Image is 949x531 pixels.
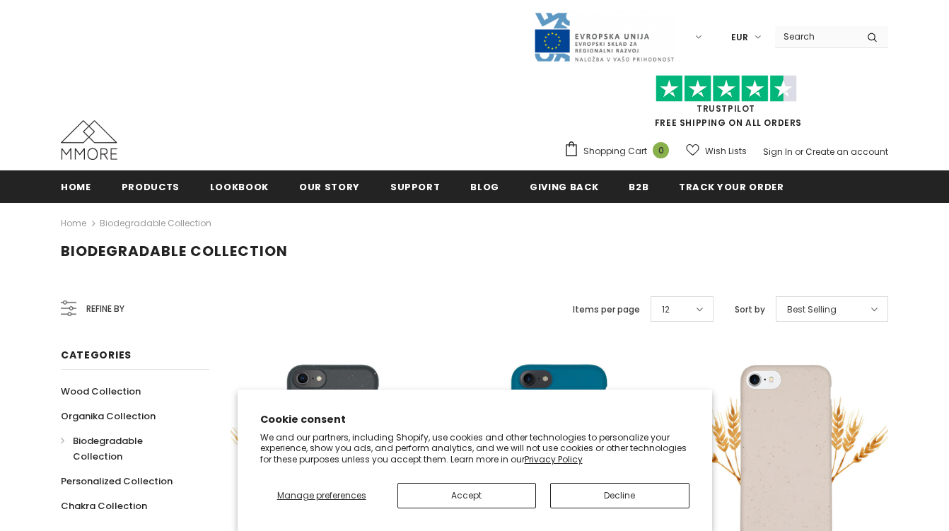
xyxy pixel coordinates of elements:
[805,146,888,158] a: Create an account
[61,494,147,518] a: Chakra Collection
[775,26,856,47] input: Search Site
[679,180,784,194] span: Track your order
[525,453,583,465] a: Privacy Policy
[299,180,360,194] span: Our Story
[533,11,675,63] img: Javni Razpis
[564,141,676,162] a: Shopping Cart 0
[662,303,670,317] span: 12
[629,180,648,194] span: B2B
[61,409,156,423] span: Organika Collection
[122,180,180,194] span: Products
[550,483,689,508] button: Decline
[530,170,598,202] a: Giving back
[61,241,288,261] span: Biodegradable Collection
[697,103,755,115] a: Trustpilot
[787,303,837,317] span: Best Selling
[390,170,441,202] a: support
[583,144,647,158] span: Shopping Cart
[564,81,888,129] span: FREE SHIPPING ON ALL ORDERS
[61,170,91,202] a: Home
[397,483,536,508] button: Accept
[679,170,784,202] a: Track your order
[470,180,499,194] span: Blog
[653,142,669,158] span: 0
[61,385,141,398] span: Wood Collection
[61,379,141,404] a: Wood Collection
[61,348,132,362] span: Categories
[210,180,269,194] span: Lookbook
[656,75,797,103] img: Trust Pilot Stars
[277,489,366,501] span: Manage preferences
[686,139,747,163] a: Wish Lists
[61,428,194,469] a: Biodegradable Collection
[61,120,117,160] img: MMORE Cases
[73,434,143,463] span: Biodegradable Collection
[210,170,269,202] a: Lookbook
[705,144,747,158] span: Wish Lists
[735,303,765,317] label: Sort by
[390,180,441,194] span: support
[61,469,173,494] a: Personalized Collection
[763,146,793,158] a: Sign In
[61,474,173,488] span: Personalized Collection
[260,412,689,427] h2: Cookie consent
[260,432,689,465] p: We and our partners, including Shopify, use cookies and other technologies to personalize your ex...
[530,180,598,194] span: Giving back
[573,303,640,317] label: Items per page
[100,217,211,229] a: Biodegradable Collection
[795,146,803,158] span: or
[731,30,748,45] span: EUR
[61,215,86,232] a: Home
[470,170,499,202] a: Blog
[61,404,156,428] a: Organika Collection
[61,499,147,513] span: Chakra Collection
[260,483,383,508] button: Manage preferences
[629,170,648,202] a: B2B
[86,301,124,317] span: Refine by
[61,180,91,194] span: Home
[533,30,675,42] a: Javni Razpis
[122,170,180,202] a: Products
[299,170,360,202] a: Our Story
